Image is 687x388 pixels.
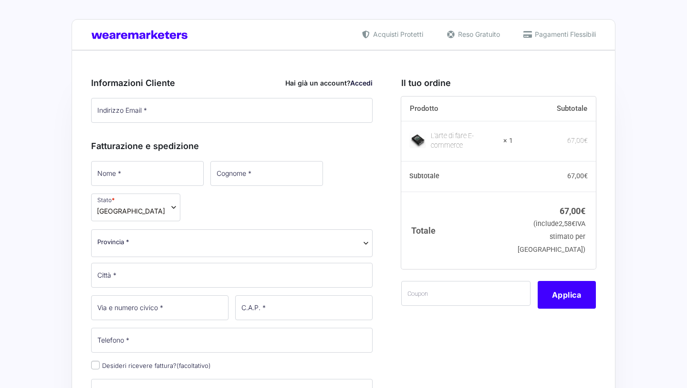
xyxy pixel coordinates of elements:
[401,162,513,192] th: Subtotale
[91,76,373,89] h3: Informazioni Cliente
[91,328,373,353] input: Telefono *
[235,295,373,320] input: C.A.P. *
[581,206,585,216] span: €
[210,161,323,186] input: Cognome *
[371,29,423,39] span: Acquisti Protetti
[401,192,513,269] th: Totale
[285,78,373,88] div: Hai già un account?
[401,281,531,306] input: Coupon
[567,172,588,180] bdi: 67,00
[513,97,596,121] th: Subtotale
[401,76,596,89] h3: Il tuo ordine
[503,136,513,146] strong: × 1
[431,131,498,151] div: L'arte di fare E-commerce
[91,98,373,123] input: Indirizzo Email *
[567,137,588,144] bdi: 67,00
[538,281,596,309] button: Applica
[91,362,211,369] label: Desideri ricevere fattura?
[177,362,211,369] span: (facoltativo)
[91,229,373,257] span: Provincia
[91,161,204,186] input: Nome *
[350,79,373,87] a: Accedi
[518,220,585,254] small: (include IVA stimato per [GEOGRAPHIC_DATA])
[584,137,588,144] span: €
[91,295,229,320] input: Via e numero civico *
[91,263,373,288] input: Città *
[559,220,575,228] span: 2,58
[560,206,585,216] bdi: 67,00
[456,29,500,39] span: Reso Gratuito
[401,97,513,121] th: Prodotto
[97,206,165,216] span: Italia
[97,237,129,247] span: Provincia *
[584,172,588,180] span: €
[91,140,373,152] h3: Fatturazione e spedizione
[409,131,426,148] img: L'arte di fare E-commerce
[532,29,596,39] span: Pagamenti Flessibili
[91,361,100,369] input: Desideri ricevere fattura?(facoltativo)
[572,220,575,228] span: €
[91,194,180,221] span: Stato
